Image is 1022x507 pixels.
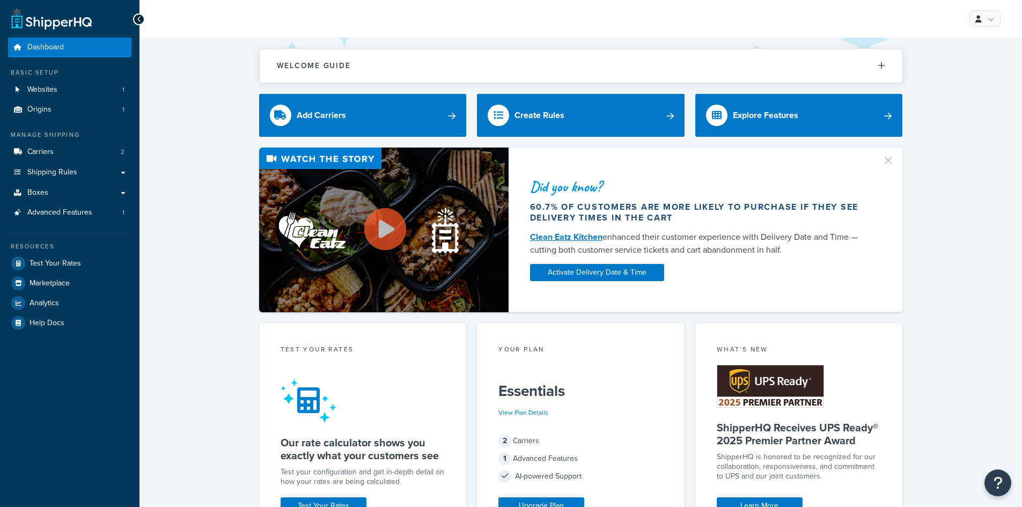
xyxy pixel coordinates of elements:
h5: ShipperHQ Receives UPS Ready® 2025 Premier Partner Award [717,421,881,447]
div: Resources [8,242,131,251]
li: Carriers [8,142,131,162]
span: Carriers [27,148,54,157]
span: 2 [498,435,511,447]
li: Origins [8,100,131,120]
span: 1 [122,85,124,94]
div: Basic Setup [8,68,131,77]
div: Test your configuration and get in-depth detail on how your rates are being calculated. [281,467,445,487]
span: Test Your Rates [30,259,81,268]
a: Activate Delivery Date & Time [530,264,664,281]
button: Open Resource Center [984,469,1011,496]
a: Dashboard [8,38,131,57]
div: What's New [717,344,881,357]
li: Websites [8,80,131,100]
h5: Our rate calculator shows you exactly what your customers see [281,436,445,462]
span: 1 [122,105,124,114]
div: Your Plan [498,344,663,357]
div: Carriers [498,433,663,449]
a: Test Your Rates [8,254,131,273]
a: Origins1 [8,100,131,120]
a: Explore Features [695,94,903,137]
span: 1 [122,208,124,217]
div: Add Carriers [297,108,346,123]
div: AI-powered Support [498,469,663,484]
span: Boxes [27,188,48,197]
h5: Essentials [498,383,663,400]
span: Dashboard [27,43,64,52]
a: Advanced Features1 [8,203,131,223]
div: Manage Shipping [8,130,131,139]
div: 60.7% of customers are more likely to purchase if they see delivery times in the cart [530,202,869,223]
a: View Plan Details [498,408,548,417]
h2: Welcome Guide [277,62,351,70]
span: Websites [27,85,57,94]
div: Explore Features [733,108,798,123]
a: Create Rules [477,94,685,137]
div: Create Rules [514,108,564,123]
a: Marketplace [8,274,131,293]
span: Origins [27,105,52,114]
li: Advanced Features [8,203,131,223]
div: Did you know? [530,179,869,194]
a: Shipping Rules [8,163,131,182]
div: Test your rates [281,344,445,357]
span: Help Docs [30,319,64,328]
a: Carriers2 [8,142,131,162]
span: 2 [121,148,124,157]
img: Video thumbnail [259,148,509,312]
a: Analytics [8,293,131,313]
span: Shipping Rules [27,168,77,177]
span: Marketplace [30,279,70,288]
div: enhanced their customer experience with Delivery Date and Time — cutting both customer service ti... [530,231,869,256]
span: Advanced Features [27,208,92,217]
a: Websites1 [8,80,131,100]
a: Boxes [8,183,131,203]
a: Help Docs [8,313,131,333]
a: Clean Eatz Kitchen [530,231,602,243]
span: 1 [498,452,511,465]
span: Analytics [30,299,59,308]
p: ShipperHQ is honored to be recognized for our collaboration, responsiveness, and commitment to UP... [717,452,881,481]
button: Welcome Guide [260,49,902,83]
a: Add Carriers [259,94,467,137]
div: Advanced Features [498,451,663,466]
